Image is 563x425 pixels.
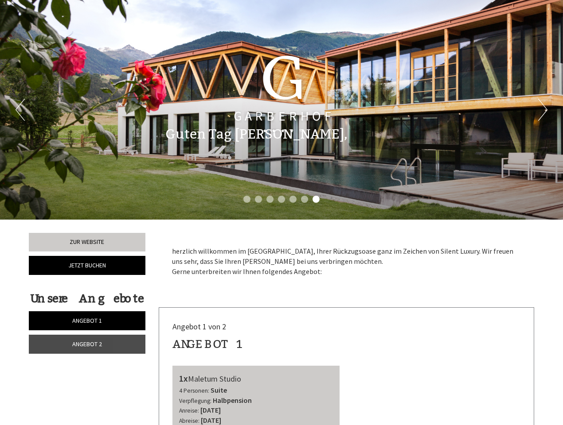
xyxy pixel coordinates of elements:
button: Next [538,99,547,121]
small: Anreise: [179,407,199,414]
b: [DATE] [200,406,221,414]
span: Angebot 1 von 2 [172,321,226,332]
small: 4 Personen: [179,387,209,394]
small: Abreise: [179,417,199,425]
b: Suite [211,386,227,394]
h1: Guten Tag [PERSON_NAME], [165,127,348,142]
small: Verpflegung: [179,397,211,405]
span: Angebot 1 [72,317,102,325]
p: herzlich willkommen im [GEOGRAPHIC_DATA], Ihrer Rückzugsoase ganz im Zeichen von Silent Luxury. W... [172,246,521,277]
a: Jetzt buchen [29,256,145,275]
button: Previous [16,99,25,121]
b: 1x [179,373,188,384]
div: Unsere Angebote [29,290,145,307]
div: Maletum Studio [179,372,333,385]
a: Zur Website [29,233,145,251]
b: Halbpension [213,396,252,405]
span: Angebot 2 [72,340,102,348]
div: Angebot 1 [172,336,244,352]
b: [DATE] [201,416,221,425]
